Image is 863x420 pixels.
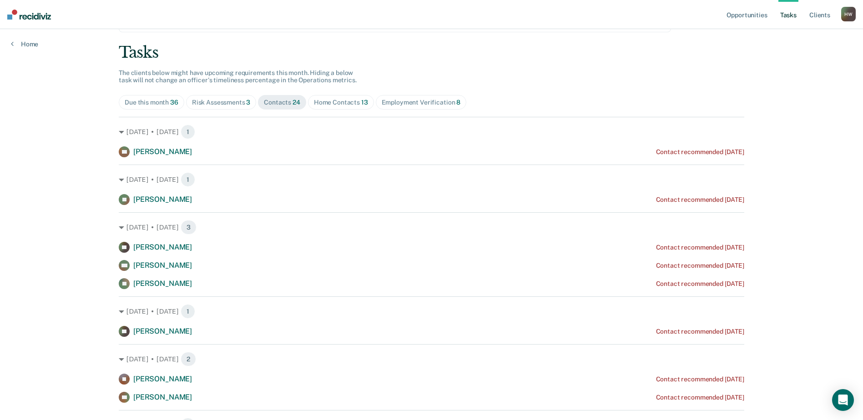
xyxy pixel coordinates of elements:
span: 1 [181,172,195,187]
div: Contact recommended [DATE] [656,244,744,251]
span: 36 [170,99,178,106]
span: [PERSON_NAME] [133,279,192,288]
img: Recidiviz [7,10,51,20]
span: 1 [181,304,195,319]
div: Contact recommended [DATE] [656,196,744,204]
span: [PERSON_NAME] [133,375,192,383]
button: HW [841,7,856,21]
span: 2 [181,352,196,366]
div: [DATE] • [DATE] 2 [119,352,744,366]
span: 13 [361,99,368,106]
div: [DATE] • [DATE] 3 [119,220,744,235]
span: [PERSON_NAME] [133,261,192,270]
div: Risk Assessments [192,99,251,106]
span: 3 [246,99,250,106]
span: [PERSON_NAME] [133,195,192,204]
span: The clients below might have upcoming requirements this month. Hiding a below task will not chang... [119,69,357,84]
div: [DATE] • [DATE] 1 [119,125,744,139]
span: 24 [293,99,300,106]
div: Contact recommended [DATE] [656,328,744,335]
div: Contact recommended [DATE] [656,262,744,270]
span: 8 [456,99,460,106]
span: [PERSON_NAME] [133,243,192,251]
span: [PERSON_NAME] [133,327,192,335]
div: H W [841,7,856,21]
a: Home [11,40,38,48]
div: Contact recommended [DATE] [656,394,744,401]
div: Employment Verification [382,99,461,106]
div: Home Contacts [314,99,368,106]
div: Open Intercom Messenger [832,389,854,411]
span: 3 [181,220,197,235]
div: [DATE] • [DATE] 1 [119,304,744,319]
div: Tasks [119,43,744,62]
span: 1 [181,125,195,139]
div: Contact recommended [DATE] [656,375,744,383]
span: [PERSON_NAME] [133,393,192,401]
div: [DATE] • [DATE] 1 [119,172,744,187]
div: Contacts [264,99,300,106]
div: Due this month [125,99,178,106]
div: Contact recommended [DATE] [656,148,744,156]
span: [PERSON_NAME] [133,147,192,156]
div: Contact recommended [DATE] [656,280,744,288]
